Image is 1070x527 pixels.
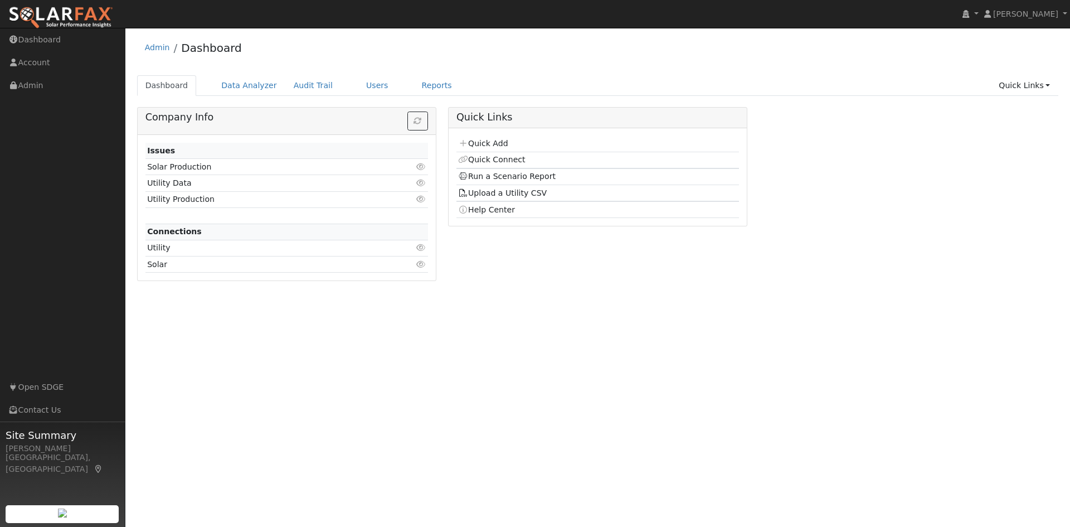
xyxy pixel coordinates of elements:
[213,75,285,96] a: Data Analyzer
[6,443,119,455] div: [PERSON_NAME]
[416,179,426,187] i: Click to view
[416,195,426,203] i: Click to view
[416,163,426,171] i: Click to view
[145,159,382,175] td: Solar Production
[285,75,341,96] a: Audit Trail
[8,6,113,30] img: SolarFax
[147,227,202,236] strong: Connections
[145,240,382,256] td: Utility
[145,191,382,207] td: Utility Production
[6,452,119,475] div: [GEOGRAPHIC_DATA], [GEOGRAPHIC_DATA]
[416,260,426,268] i: Click to view
[458,139,508,148] a: Quick Add
[181,41,242,55] a: Dashboard
[990,75,1058,96] a: Quick Links
[458,188,547,197] a: Upload a Utility CSV
[145,112,428,123] h5: Company Info
[137,75,197,96] a: Dashboard
[458,205,515,214] a: Help Center
[458,172,556,181] a: Run a Scenario Report
[147,146,175,155] strong: Issues
[416,244,426,252] i: Click to view
[358,75,397,96] a: Users
[145,43,170,52] a: Admin
[145,175,382,191] td: Utility Data
[414,75,460,96] a: Reports
[456,112,739,123] h5: Quick Links
[94,465,104,473] a: Map
[6,428,119,443] span: Site Summary
[145,257,382,273] td: Solar
[58,509,67,518] img: retrieve
[458,155,525,164] a: Quick Connect
[993,9,1058,18] span: [PERSON_NAME]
